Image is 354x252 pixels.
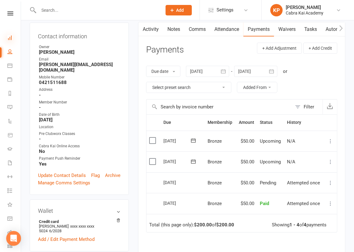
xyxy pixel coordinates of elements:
span: Add [176,8,184,13]
span: Bronze [208,159,222,165]
div: [DATE] [163,136,192,145]
button: + Add Credit [303,43,337,54]
strong: 1 - 4 [289,222,299,228]
span: 6/2028 [49,229,61,233]
a: Payments [243,22,274,36]
a: Add / Edit Payment Method [38,236,95,243]
div: Cabra Kai Online Access [39,143,120,149]
a: Waivers [274,22,300,36]
a: Tasks [300,22,322,36]
th: Amount [236,115,257,130]
h3: Wallet [38,208,120,214]
strong: 0421511688 [39,80,120,85]
div: Owner [39,44,120,50]
input: Search by invoice number [146,99,292,114]
strong: - [39,105,120,110]
div: [DATE] [163,178,192,187]
strong: [DATE] [39,117,120,123]
span: N/A [287,138,295,144]
td: $50.00 [236,193,257,214]
a: Comms [184,22,210,36]
button: Due date [146,66,180,77]
div: [PERSON_NAME] [286,5,323,10]
button: Filter [292,99,322,114]
h3: Contact information [38,31,120,40]
span: Bronze [208,138,222,144]
span: xxxx xxxx xxxx 5024 [39,224,94,233]
strong: [PERSON_NAME][EMAIL_ADDRESS][DOMAIN_NAME] [39,62,120,73]
span: Bronze [208,180,222,186]
strong: Credit card [39,219,117,224]
div: Pre Clubworx Classes [39,131,120,137]
div: Date of Birth [39,112,120,118]
div: Filter [304,103,314,111]
a: Dashboard [7,31,21,45]
a: General attendance kiosk mode [7,212,21,226]
div: Email [39,57,120,62]
td: $50.00 [236,131,257,152]
div: [DATE] [163,198,192,208]
strong: - [39,136,120,142]
span: Bronze [208,201,222,206]
a: Payments [7,73,21,87]
a: Activity [138,22,163,36]
div: [DATE] [163,157,192,166]
a: Roll call kiosk mode [7,226,21,240]
th: Status [257,115,284,130]
div: Cabra Kai Academy [286,10,323,16]
strong: 4 [304,222,306,228]
div: Showing of payments [272,222,327,228]
a: Flag [91,172,100,179]
strong: $200.00 [216,222,234,228]
strong: [PERSON_NAME] [39,49,120,55]
div: Total (this page only): of [149,222,234,228]
button: + Add Adjustment [257,43,302,54]
span: Settings [217,3,234,17]
span: Upcoming [260,138,281,144]
th: Due [161,115,205,130]
td: $50.00 [236,172,257,193]
span: Pending [260,180,276,186]
li: [PERSON_NAME] [38,218,120,234]
a: Attendance [210,22,243,36]
strong: - [39,92,120,98]
a: People [7,45,21,59]
a: Manage Comms Settings [38,179,90,187]
a: Notes [163,22,184,36]
a: Product Sales [7,129,21,143]
strong: Yes [39,161,120,167]
div: Open Intercom Messenger [6,231,21,246]
div: or [283,68,287,75]
h3: Payments [146,45,184,55]
div: Mobile Number [39,74,120,80]
span: Attempted once [287,201,320,206]
th: Membership [205,115,236,130]
input: Search... [37,6,158,15]
span: Attempted once [287,180,320,186]
strong: No [39,149,120,154]
strong: $200.00 [194,222,212,228]
a: Archive [105,172,120,179]
a: Calendar [7,59,21,73]
div: Address [39,87,120,93]
div: Payment Push Reminder [39,156,120,162]
button: Add [166,5,192,15]
td: $50.00 [236,151,257,172]
div: KP [270,4,283,16]
button: Added From [237,82,277,93]
a: Reports [7,87,21,101]
span: N/A [287,159,295,165]
th: History [284,115,324,130]
span: Upcoming [260,159,281,165]
span: Paid [260,201,269,206]
div: Member Number [39,99,120,105]
a: Update Contact Details [38,172,86,179]
div: Location [39,124,120,130]
a: What's New [7,198,21,212]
